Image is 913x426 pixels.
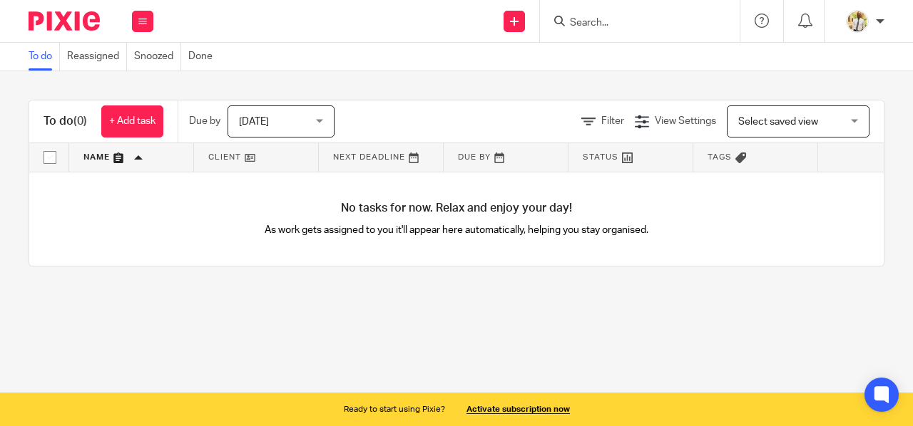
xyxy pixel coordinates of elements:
span: View Settings [655,116,716,126]
a: Done [188,43,220,71]
img: Pixie [29,11,100,31]
img: IMG-20250501-WA0070.jpg [846,10,869,33]
span: (0) [73,115,87,127]
a: To do [29,43,60,71]
span: Tags [708,153,732,161]
h4: No tasks for now. Relax and enjoy your day! [29,201,884,216]
span: [DATE] [239,117,269,127]
input: Search [568,17,697,30]
a: + Add task [101,105,163,137]
span: Filter [601,116,624,126]
h1: To do [44,114,87,129]
a: Snoozed [134,43,181,71]
a: Reassigned [67,43,127,71]
p: As work gets assigned to you it'll appear here automatically, helping you stay organised. [243,223,670,237]
span: Select saved view [738,117,818,127]
p: Due by [189,114,220,128]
